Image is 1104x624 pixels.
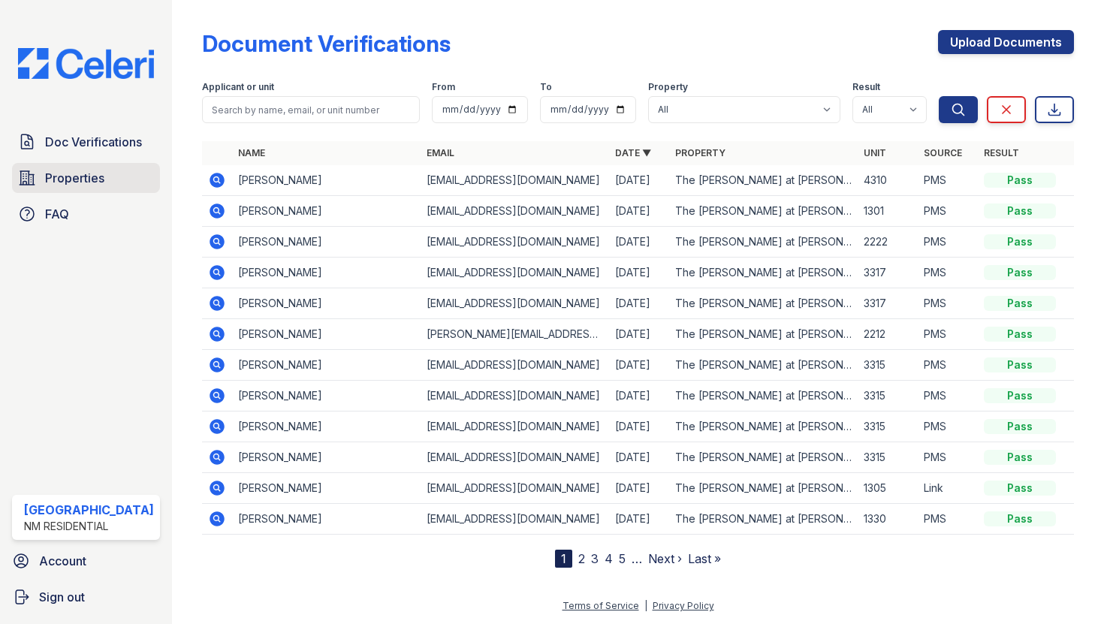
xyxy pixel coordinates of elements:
td: PMS [918,319,978,350]
td: [EMAIL_ADDRESS][DOMAIN_NAME] [421,381,609,411]
td: 3315 [858,442,918,473]
td: [DATE] [609,381,669,411]
a: 3 [591,551,599,566]
td: 1330 [858,504,918,535]
td: [PERSON_NAME] [232,473,421,504]
div: Pass [984,234,1056,249]
div: Pass [984,173,1056,188]
td: 1301 [858,196,918,227]
a: 2 [578,551,585,566]
a: Date ▼ [615,147,651,158]
td: The [PERSON_NAME] at [PERSON_NAME][GEOGRAPHIC_DATA] [669,165,858,196]
a: 5 [619,551,626,566]
td: [PERSON_NAME] [232,411,421,442]
td: [DATE] [609,227,669,258]
td: [PERSON_NAME] [232,319,421,350]
td: [DATE] [609,473,669,504]
td: 2212 [858,319,918,350]
td: The [PERSON_NAME] at [PERSON_NAME][GEOGRAPHIC_DATA] [669,504,858,535]
div: Pass [984,203,1056,219]
label: Property [648,81,688,93]
a: 4 [605,551,613,566]
td: [DATE] [609,288,669,319]
td: The [PERSON_NAME] at [PERSON_NAME][GEOGRAPHIC_DATA] [669,350,858,381]
span: Sign out [39,588,85,606]
div: Pass [984,265,1056,280]
td: [PERSON_NAME] [232,504,421,535]
td: PMS [918,165,978,196]
td: [EMAIL_ADDRESS][DOMAIN_NAME] [421,442,609,473]
a: Unit [864,147,886,158]
div: Pass [984,388,1056,403]
a: Doc Verifications [12,127,160,157]
div: Pass [984,419,1056,434]
td: PMS [918,288,978,319]
img: CE_Logo_Blue-a8612792a0a2168367f1c8372b55b34899dd931a85d93a1a3d3e32e68fde9ad4.png [6,48,166,79]
td: [EMAIL_ADDRESS][DOMAIN_NAME] [421,504,609,535]
a: Properties [12,163,160,193]
td: The [PERSON_NAME] at [PERSON_NAME][GEOGRAPHIC_DATA] [669,473,858,504]
div: Document Verifications [202,30,451,57]
td: 3315 [858,350,918,381]
td: The [PERSON_NAME] at [PERSON_NAME][GEOGRAPHIC_DATA] [669,411,858,442]
td: The [PERSON_NAME] at [PERSON_NAME][GEOGRAPHIC_DATA] [669,258,858,288]
label: To [540,81,552,93]
td: 3317 [858,288,918,319]
td: 4310 [858,165,918,196]
td: PMS [918,196,978,227]
div: Pass [984,481,1056,496]
td: PMS [918,442,978,473]
td: [EMAIL_ADDRESS][DOMAIN_NAME] [421,350,609,381]
td: 1305 [858,473,918,504]
td: 3315 [858,381,918,411]
td: Link [918,473,978,504]
div: Pass [984,357,1056,372]
td: PMS [918,381,978,411]
td: 2222 [858,227,918,258]
td: [PERSON_NAME] [232,350,421,381]
td: [PERSON_NAME] [232,165,421,196]
td: The [PERSON_NAME] at [PERSON_NAME][GEOGRAPHIC_DATA] [669,381,858,411]
div: Pass [984,327,1056,342]
td: 3315 [858,411,918,442]
td: [EMAIL_ADDRESS][DOMAIN_NAME] [421,258,609,288]
label: Result [852,81,880,93]
td: [DATE] [609,196,669,227]
td: The [PERSON_NAME] at [PERSON_NAME][GEOGRAPHIC_DATA] [669,227,858,258]
td: [EMAIL_ADDRESS][DOMAIN_NAME] [421,411,609,442]
div: Pass [984,296,1056,311]
td: [PERSON_NAME] [232,288,421,319]
label: From [432,81,455,93]
td: PMS [918,350,978,381]
a: Privacy Policy [653,600,714,611]
a: Account [6,546,166,576]
a: Upload Documents [938,30,1074,54]
span: … [632,550,642,568]
label: Applicant or unit [202,81,274,93]
td: PMS [918,411,978,442]
td: [PERSON_NAME] [232,258,421,288]
div: Pass [984,511,1056,526]
a: Source [924,147,962,158]
a: Name [238,147,265,158]
a: Email [427,147,454,158]
td: [PERSON_NAME] [232,442,421,473]
a: Sign out [6,582,166,612]
a: Result [984,147,1019,158]
td: [DATE] [609,442,669,473]
a: FAQ [12,199,160,229]
a: Property [675,147,725,158]
td: PMS [918,227,978,258]
a: Last » [688,551,721,566]
td: [EMAIL_ADDRESS][DOMAIN_NAME] [421,473,609,504]
td: [PERSON_NAME] [232,227,421,258]
div: [GEOGRAPHIC_DATA] [24,501,154,519]
span: FAQ [45,205,69,223]
input: Search by name, email, or unit number [202,96,420,123]
a: Next › [648,551,682,566]
span: Properties [45,169,104,187]
td: [EMAIL_ADDRESS][DOMAIN_NAME] [421,165,609,196]
td: [DATE] [609,504,669,535]
td: 3317 [858,258,918,288]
